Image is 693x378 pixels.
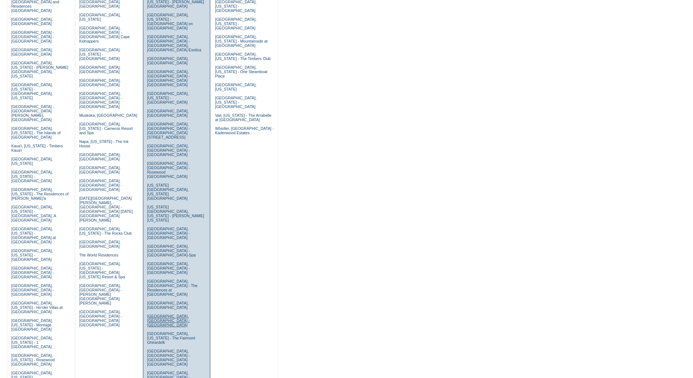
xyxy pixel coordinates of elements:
a: [GEOGRAPHIC_DATA], [GEOGRAPHIC_DATA] - [GEOGRAPHIC_DATA]-Spa [147,244,195,257]
a: [GEOGRAPHIC_DATA], [GEOGRAPHIC_DATA] [79,240,121,248]
a: [GEOGRAPHIC_DATA], [US_STATE] - Mountainside at [GEOGRAPHIC_DATA] [215,35,267,48]
a: Napa, [US_STATE] - The Ink House [79,139,129,148]
a: [GEOGRAPHIC_DATA], [GEOGRAPHIC_DATA] [79,65,121,74]
a: [GEOGRAPHIC_DATA], [US_STATE] [11,157,53,166]
a: [GEOGRAPHIC_DATA], [US_STATE] - The Residences of [PERSON_NAME]'a [11,187,69,200]
a: [GEOGRAPHIC_DATA], [GEOGRAPHIC_DATA] - [GEOGRAPHIC_DATA], [GEOGRAPHIC_DATA] Exotica [147,35,201,52]
a: [GEOGRAPHIC_DATA], [US_STATE] [215,83,256,91]
a: [GEOGRAPHIC_DATA] - [GEOGRAPHIC_DATA][PERSON_NAME], [GEOGRAPHIC_DATA] [11,104,54,122]
a: [GEOGRAPHIC_DATA], [GEOGRAPHIC_DATA] - [GEOGRAPHIC_DATA] [147,227,190,240]
a: [GEOGRAPHIC_DATA], [US_STATE] - The Rocks Club [79,227,132,235]
a: [GEOGRAPHIC_DATA], [US_STATE] - [PERSON_NAME][GEOGRAPHIC_DATA], [US_STATE] [11,61,68,78]
a: [DATE][GEOGRAPHIC_DATA][PERSON_NAME], [GEOGRAPHIC_DATA] - [GEOGRAPHIC_DATA] [DATE][GEOGRAPHIC_DAT... [79,196,133,222]
a: [GEOGRAPHIC_DATA], [US_STATE] - [GEOGRAPHIC_DATA] [11,170,53,183]
a: [GEOGRAPHIC_DATA], [US_STATE] - [GEOGRAPHIC_DATA] [215,96,256,109]
a: [GEOGRAPHIC_DATA], [GEOGRAPHIC_DATA] [79,78,121,87]
a: [GEOGRAPHIC_DATA], [GEOGRAPHIC_DATA] - [PERSON_NAME][GEOGRAPHIC_DATA][PERSON_NAME] [79,283,122,305]
a: [GEOGRAPHIC_DATA], [GEOGRAPHIC_DATA] - [GEOGRAPHIC_DATA] [11,283,54,297]
a: [GEOGRAPHIC_DATA], [US_STATE] - [GEOGRAPHIC_DATA] [215,17,256,30]
a: [GEOGRAPHIC_DATA], [US_STATE] - [GEOGRAPHIC_DATA] on [GEOGRAPHIC_DATA] [147,13,193,30]
a: Kaua'i, [US_STATE] - Timbers Kaua'i [11,144,63,152]
a: [US_STATE][GEOGRAPHIC_DATA], [US_STATE][GEOGRAPHIC_DATA] [147,183,188,200]
a: [GEOGRAPHIC_DATA], [US_STATE] [79,13,121,21]
a: Whistler, [GEOGRAPHIC_DATA] - Kadenwood Estates [215,126,274,135]
a: [GEOGRAPHIC_DATA], [GEOGRAPHIC_DATA] - [GEOGRAPHIC_DATA] [79,179,122,192]
a: [GEOGRAPHIC_DATA], [US_STATE] - [GEOGRAPHIC_DATA], A [GEOGRAPHIC_DATA] [11,205,56,222]
a: [GEOGRAPHIC_DATA], [US_STATE] - Rosewood [GEOGRAPHIC_DATA] [11,353,55,366]
a: [GEOGRAPHIC_DATA], [US_STATE] - [GEOGRAPHIC_DATA] [147,91,188,104]
a: [GEOGRAPHIC_DATA], [GEOGRAPHIC_DATA] [79,152,121,161]
a: [GEOGRAPHIC_DATA] - [GEOGRAPHIC_DATA] - [GEOGRAPHIC_DATA] [11,30,54,43]
a: [GEOGRAPHIC_DATA], [US_STATE] - The Islands of [GEOGRAPHIC_DATA] [11,126,61,139]
a: [GEOGRAPHIC_DATA], [US_STATE] - The Fairmont Ghirardelli [147,331,195,345]
a: The World Residences [79,253,119,257]
a: [GEOGRAPHIC_DATA], [GEOGRAPHIC_DATA] - [GEOGRAPHIC_DATA] [GEOGRAPHIC_DATA] [79,91,122,109]
a: [GEOGRAPHIC_DATA], [GEOGRAPHIC_DATA] - [GEOGRAPHIC_DATA][STREET_ADDRESS] [147,122,190,139]
a: [GEOGRAPHIC_DATA], [GEOGRAPHIC_DATA] - [GEOGRAPHIC_DATA] [GEOGRAPHIC_DATA] [79,310,122,327]
a: [GEOGRAPHIC_DATA], [GEOGRAPHIC_DATA] [147,109,188,118]
a: [GEOGRAPHIC_DATA], [GEOGRAPHIC_DATA] [11,48,53,56]
a: Vail, [US_STATE] - The Arrabelle at [GEOGRAPHIC_DATA] [215,113,271,122]
a: Muskoka, [GEOGRAPHIC_DATA] [79,113,137,118]
a: [GEOGRAPHIC_DATA], [US_STATE] - Montage [GEOGRAPHIC_DATA] [11,318,53,331]
a: [GEOGRAPHIC_DATA], [US_STATE] - [GEOGRAPHIC_DATA] [US_STATE] Resort & Spa [79,262,125,279]
a: [GEOGRAPHIC_DATA], [US_STATE] - [GEOGRAPHIC_DATA] [79,48,121,61]
a: [GEOGRAPHIC_DATA], [US_STATE] - The Timbers Club [215,52,271,61]
a: [GEOGRAPHIC_DATA], [US_STATE] - One Steamboat Place [215,65,267,78]
a: [GEOGRAPHIC_DATA], [GEOGRAPHIC_DATA] [147,301,188,310]
a: [GEOGRAPHIC_DATA], [GEOGRAPHIC_DATA] - [GEOGRAPHIC_DATA] [11,266,54,279]
a: [GEOGRAPHIC_DATA], [GEOGRAPHIC_DATA] [147,56,188,65]
a: [GEOGRAPHIC_DATA], [GEOGRAPHIC_DATA] - Rosewood [GEOGRAPHIC_DATA] [147,161,190,179]
a: [GEOGRAPHIC_DATA], [GEOGRAPHIC_DATA] - [GEOGRAPHIC_DATA] [GEOGRAPHIC_DATA] [147,69,190,87]
a: [GEOGRAPHIC_DATA], [US_STATE] - Ho'olei Villas at [GEOGRAPHIC_DATA] [11,301,63,314]
a: [GEOGRAPHIC_DATA], [GEOGRAPHIC_DATA] - [GEOGRAPHIC_DATA] [147,262,190,275]
a: [GEOGRAPHIC_DATA], [GEOGRAPHIC_DATA] - [GEOGRAPHIC_DATA] [147,144,190,157]
a: [GEOGRAPHIC_DATA], [GEOGRAPHIC_DATA] [11,17,53,26]
a: [GEOGRAPHIC_DATA], [US_STATE] - [GEOGRAPHIC_DATA] [11,248,53,262]
a: [GEOGRAPHIC_DATA], [US_STATE] - [GEOGRAPHIC_DATA], [US_STATE] [11,83,53,100]
a: [GEOGRAPHIC_DATA], [US_STATE] - [GEOGRAPHIC_DATA] at [GEOGRAPHIC_DATA] [11,227,56,244]
a: [GEOGRAPHIC_DATA], [GEOGRAPHIC_DATA] - [GEOGRAPHIC_DATA] [147,314,190,327]
a: [GEOGRAPHIC_DATA], [GEOGRAPHIC_DATA] - [GEOGRAPHIC_DATA] Cape Kidnappers [79,26,130,43]
a: [GEOGRAPHIC_DATA], [US_STATE] - Carneros Resort and Spa [79,122,133,135]
a: [US_STATE][GEOGRAPHIC_DATA], [US_STATE] - [PERSON_NAME] [US_STATE] [147,205,204,222]
a: [GEOGRAPHIC_DATA], [GEOGRAPHIC_DATA] - The Residences at [GEOGRAPHIC_DATA] [147,279,198,297]
a: [GEOGRAPHIC_DATA], [GEOGRAPHIC_DATA] - [GEOGRAPHIC_DATA] [GEOGRAPHIC_DATA] [147,349,190,366]
a: [GEOGRAPHIC_DATA], [US_STATE] - 1 [GEOGRAPHIC_DATA] [11,336,53,349]
a: [GEOGRAPHIC_DATA], [GEOGRAPHIC_DATA] [79,166,121,174]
